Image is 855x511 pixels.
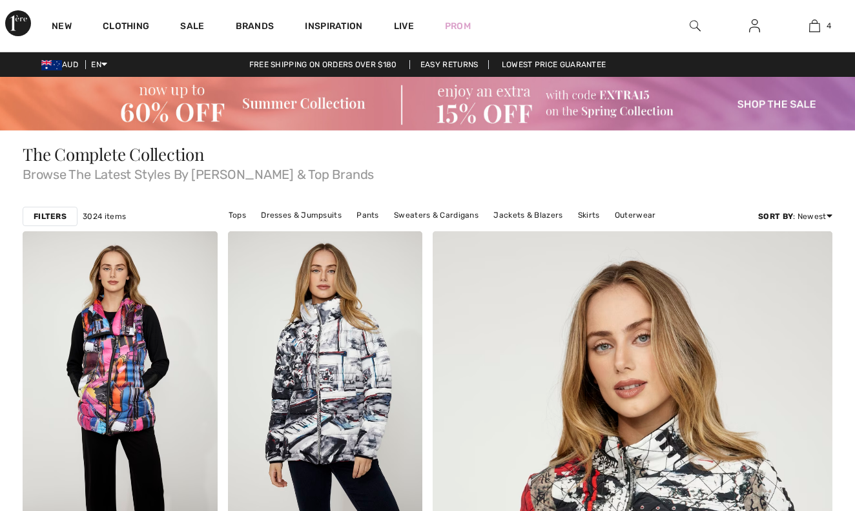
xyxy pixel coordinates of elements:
[445,19,471,33] a: Prom
[103,21,149,34] a: Clothing
[239,60,407,69] a: Free shipping on orders over $180
[236,21,274,34] a: Brands
[409,60,489,69] a: Easy Returns
[41,60,62,70] img: Australian Dollar
[608,207,663,224] a: Outerwear
[23,143,205,165] span: The Complete Collection
[91,60,107,69] span: EN
[5,10,31,36] img: 1ère Avenue
[23,163,832,181] span: Browse The Latest Styles By [PERSON_NAME] & Top Brands
[758,212,793,221] strong: Sort By
[572,207,606,224] a: Skirts
[809,18,820,34] img: My Bag
[387,207,485,224] a: Sweaters & Cardigans
[394,19,414,33] a: Live
[491,60,617,69] a: Lowest Price Guarantee
[785,18,844,34] a: 4
[254,207,348,224] a: Dresses & Jumpsuits
[758,211,832,222] div: : Newest
[739,18,770,34] a: Sign In
[487,207,569,224] a: Jackets & Blazers
[34,211,67,222] strong: Filters
[827,20,831,32] span: 4
[350,207,386,224] a: Pants
[52,21,72,34] a: New
[180,21,204,34] a: Sale
[41,60,83,69] span: AUD
[222,207,252,224] a: Tops
[83,211,126,222] span: 3024 items
[305,21,362,34] span: Inspiration
[749,18,760,34] img: My Info
[690,18,701,34] img: search the website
